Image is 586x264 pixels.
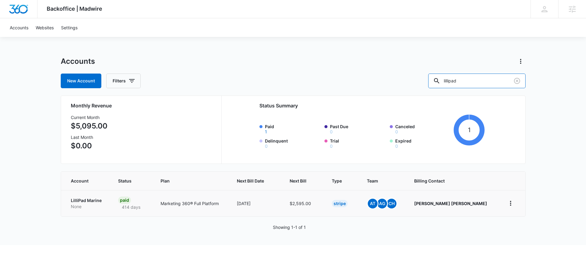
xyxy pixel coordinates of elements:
p: 414 days [118,204,144,210]
span: Status [118,178,137,184]
p: Marketing 360® Full Platform [161,200,222,207]
button: Paid [265,130,267,134]
a: Websites [32,18,57,37]
p: Showing 1-1 of 1 [273,224,306,230]
span: Plan [161,178,222,184]
span: Next Bill [290,178,308,184]
button: home [506,198,515,208]
h3: Last Month [71,134,107,140]
label: Past Due [330,123,386,134]
button: Clear [512,76,522,86]
a: Settings [57,18,81,37]
span: AG [377,199,387,208]
span: Type [332,178,343,184]
tspan: 1 [468,126,471,134]
p: $0.00 [71,140,107,151]
label: Paid [265,123,321,134]
span: Next Bill Date [237,178,266,184]
div: Stripe [332,200,348,207]
h2: Status Summary [259,102,485,109]
button: Filters [106,74,141,88]
h2: Monthly Revenue [71,102,214,109]
span: CH [387,199,396,208]
input: Search [428,74,526,88]
td: $2,595.00 [282,190,324,216]
span: Backoffice | Madwire [47,5,102,12]
h1: Accounts [61,57,95,66]
span: At [368,199,378,208]
h3: Current Month [71,114,107,121]
p: $5,095.00 [71,121,107,132]
label: Canceled [395,123,451,134]
a: Accounts [6,18,32,37]
label: Expired [395,138,451,148]
td: [DATE] [230,190,282,216]
strong: [PERSON_NAME] [PERSON_NAME] [414,201,487,206]
span: Billing Contact [414,178,491,184]
button: Actions [516,56,526,66]
label: Delinquent [265,138,321,148]
label: Trial [330,138,386,148]
a: New Account [61,74,101,88]
p: None [71,204,104,210]
span: Account [71,178,95,184]
a: LilliPad MarineNone [71,197,104,209]
p: LilliPad Marine [71,197,104,204]
span: Team [367,178,391,184]
div: Paid [118,197,131,204]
